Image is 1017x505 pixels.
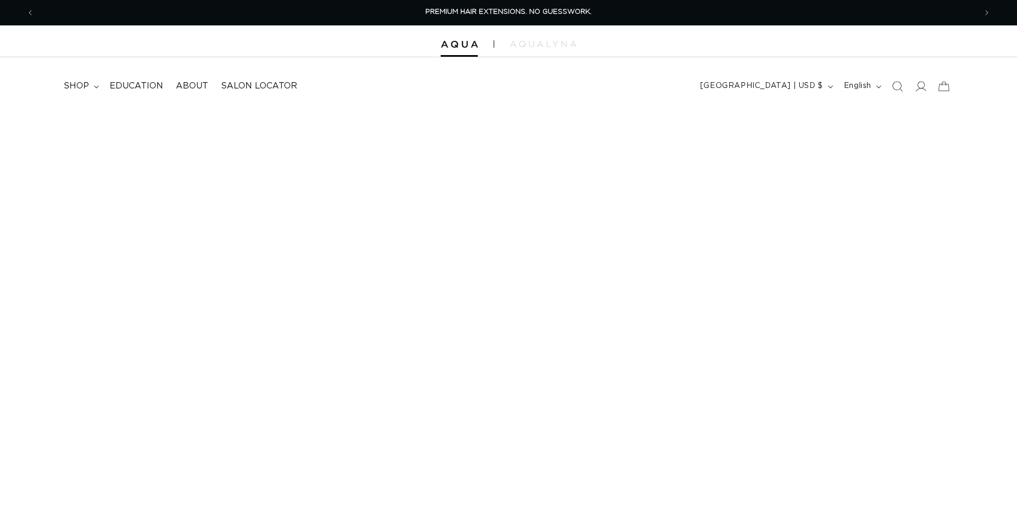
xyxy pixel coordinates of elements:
[700,81,823,92] span: [GEOGRAPHIC_DATA] | USD $
[886,75,909,98] summary: Search
[844,81,871,92] span: English
[19,3,42,23] button: Previous announcement
[110,81,163,92] span: Education
[176,81,208,92] span: About
[169,74,215,98] a: About
[975,3,998,23] button: Next announcement
[837,76,886,96] button: English
[441,41,478,48] img: Aqua Hair Extensions
[221,81,297,92] span: Salon Locator
[425,8,592,15] span: PREMIUM HAIR EXTENSIONS. NO GUESSWORK.
[694,76,837,96] button: [GEOGRAPHIC_DATA] | USD $
[510,41,576,47] img: aqualyna.com
[57,74,103,98] summary: shop
[215,74,304,98] a: Salon Locator
[103,74,169,98] a: Education
[64,81,89,92] span: shop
